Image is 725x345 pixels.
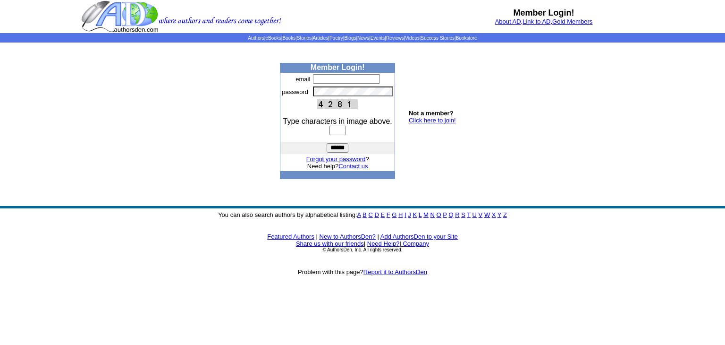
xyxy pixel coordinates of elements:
[409,117,456,124] a: Click here to join!
[322,247,402,252] font: © AuthorsDen, Inc. All rights reserved.
[392,211,396,218] a: G
[387,211,390,218] a: F
[380,233,458,240] a: Add AuthorsDen to your Site
[443,211,447,218] a: P
[421,35,455,41] a: Success Stories
[437,211,441,218] a: O
[368,211,372,218] a: C
[405,35,419,41] a: Videos
[363,268,427,276] a: Report it to AuthorsDen
[267,233,314,240] a: Featured Authors
[484,211,490,218] a: W
[344,35,356,41] a: Blogs
[367,240,400,247] a: Need Help?
[514,8,574,17] b: Member Login!
[495,18,593,25] font: , ,
[398,211,403,218] a: H
[282,35,295,41] a: Books
[430,211,435,218] a: N
[405,211,406,218] a: I
[413,211,417,218] a: K
[297,35,312,41] a: Stories
[306,155,366,163] a: Forgot your password
[523,18,550,25] a: Link to AD
[497,211,501,218] a: Y
[371,35,385,41] a: Events
[386,35,404,41] a: Reviews
[313,35,329,41] a: Articles
[456,35,477,41] a: Bookstore
[362,211,367,218] a: B
[364,240,365,247] font: |
[423,211,429,218] a: M
[282,88,308,95] font: password
[298,268,427,276] font: Problem with this page?
[503,211,507,218] a: Z
[495,18,521,25] a: About AD
[316,233,318,240] font: |
[374,211,379,218] a: D
[306,155,369,163] font: ?
[320,233,376,240] a: New to AuthorsDen?
[311,63,365,71] b: Member Login!
[403,240,429,247] a: Company
[455,211,459,218] a: R
[265,35,281,41] a: eBooks
[448,211,453,218] a: Q
[461,211,465,218] a: S
[380,211,385,218] a: E
[472,211,477,218] a: U
[357,211,361,218] a: A
[492,211,496,218] a: X
[479,211,483,218] a: V
[467,211,471,218] a: T
[248,35,264,41] a: Authors
[357,35,369,41] a: News
[295,76,310,83] font: email
[419,211,422,218] a: L
[317,99,358,109] img: This Is CAPTCHA Image
[307,163,368,170] font: Need help?
[409,110,454,117] b: Not a member?
[283,117,392,125] font: Type characters in image above.
[552,18,592,25] a: Gold Members
[399,240,429,247] font: |
[296,240,364,247] a: Share us with our friends
[248,35,477,41] span: | | | | | | | | | | | |
[218,211,507,218] font: You can also search authors by alphabetical listing:
[408,211,411,218] a: J
[338,163,368,170] a: Contact us
[377,233,379,240] font: |
[329,35,343,41] a: Poetry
